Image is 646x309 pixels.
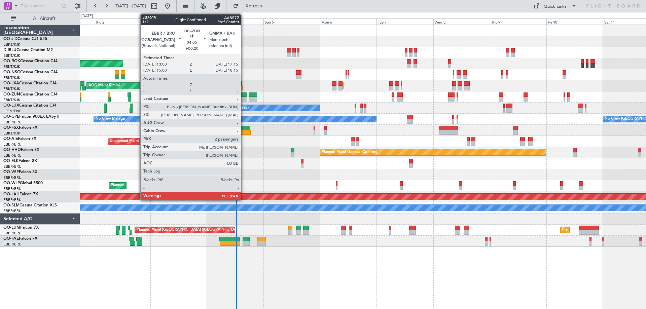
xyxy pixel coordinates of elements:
span: OO-FAE [3,237,19,241]
a: EBBR/BRU [3,231,22,236]
a: EBKT/KJK [3,75,20,80]
div: Planned Maint Milan (Linate) [111,181,159,191]
a: EBBR/BRU [3,197,22,202]
div: Quick Links [544,3,567,10]
a: OO-ROKCessna Citation CJ4 [3,59,58,63]
input: Trip Number [21,1,59,11]
a: OO-ZUNCessna Citation CJ4 [3,92,58,96]
a: OO-AIEFalcon 7X [3,137,36,141]
span: [DATE] - [DATE] [114,3,146,9]
span: OO-HHO [3,148,21,152]
a: EBBR/BRU [3,175,22,180]
span: OO-FSX [3,126,19,130]
span: OO-LUM [3,226,20,230]
span: OO-ROK [3,59,20,63]
span: Refresh [240,4,268,8]
a: EBBR/BRU [3,153,22,158]
div: Tue 7 [376,18,433,25]
a: OO-LUXCessna Citation CJ4 [3,104,57,108]
a: EBKT/KJK [3,131,20,136]
span: OO-LUX [3,104,19,108]
div: No Crew Nancy (Essey) [209,103,249,113]
a: OO-FSXFalcon 7X [3,126,37,130]
a: LFSN/ENC [3,109,22,114]
a: EBKT/KJK [3,64,20,69]
button: Refresh [230,1,270,11]
div: Unplanned Maint [GEOGRAPHIC_DATA] ([GEOGRAPHIC_DATA]) [110,136,220,146]
span: OO-SLM [3,203,20,207]
a: OO-VSFFalcon 8X [3,170,37,174]
a: OO-JIDCessna CJ1 525 [3,37,47,41]
a: EBBR/BRU [3,186,22,191]
span: OO-ZUN [3,92,20,96]
a: EBKT/KJK [3,53,20,58]
a: EBKT/KJK [3,42,20,47]
a: OO-WLPGlobal 5500 [3,181,43,185]
div: Planned Maint [GEOGRAPHIC_DATA] ([GEOGRAPHIC_DATA] National) [137,225,258,235]
a: OO-SLMCessna Citation XLS [3,203,57,207]
a: EBKT/KJK [3,98,20,103]
span: OO-LAH [3,192,20,196]
span: OO-LXA [3,81,19,85]
a: EBBR/BRU [3,120,22,125]
a: EBBR/BRU [3,208,22,214]
a: OO-GPEFalcon 900EX EASy II [3,115,59,119]
a: EBBR/BRU [3,142,22,147]
a: D-IBLUCessna Citation M2 [3,48,53,52]
a: OO-ELKFalcon 8X [3,159,37,163]
span: OO-AIE [3,137,18,141]
span: OO-WLP [3,181,20,185]
div: No Crew Malaga [96,114,125,124]
div: Sat 4 [207,18,263,25]
a: EBBR/BRU [3,164,22,169]
span: OO-NSG [3,70,20,74]
a: EBBR/BRU [3,242,22,247]
a: EBKT/KJK [3,86,20,91]
a: OO-LAHFalcon 7X [3,192,38,196]
div: Fri 3 [150,18,207,25]
div: Thu 9 [490,18,546,25]
button: All Aircraft [7,13,73,24]
div: AOG Maint Rimini [88,81,120,91]
a: OO-LUMFalcon 7X [3,226,39,230]
div: Sun 5 [263,18,320,25]
span: OO-ELK [3,159,19,163]
span: OO-VSF [3,170,19,174]
a: OO-FAEFalcon 7X [3,237,37,241]
div: Fri 10 [546,18,603,25]
a: OO-HHOFalcon 8X [3,148,39,152]
span: All Aircraft [17,16,71,21]
a: OO-NSGCessna Citation CJ4 [3,70,58,74]
span: D-IBLU [3,48,16,52]
div: [DATE] [81,13,93,19]
div: Wed 8 [433,18,490,25]
a: OO-LXACessna Citation CJ4 [3,81,57,85]
span: OO-JID [3,37,17,41]
div: Mon 6 [320,18,376,25]
span: OO-GPE [3,115,19,119]
div: Planned Maint Geneva (Cointrin) [322,147,377,157]
div: Thu 2 [94,18,150,25]
button: Quick Links [530,1,580,11]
